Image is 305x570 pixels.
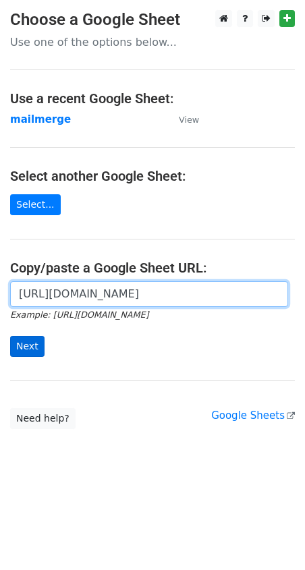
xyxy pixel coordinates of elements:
h4: Select another Google Sheet: [10,168,295,184]
a: mailmerge [10,113,71,125]
input: Paste your Google Sheet URL here [10,281,288,307]
small: View [179,115,199,125]
input: Next [10,336,45,357]
a: View [165,113,199,125]
p: Use one of the options below... [10,35,295,49]
a: Google Sheets [211,409,295,422]
iframe: Chat Widget [238,505,305,570]
h3: Choose a Google Sheet [10,10,295,30]
a: Select... [10,194,61,215]
h4: Copy/paste a Google Sheet URL: [10,260,295,276]
a: Need help? [10,408,76,429]
small: Example: [URL][DOMAIN_NAME] [10,310,148,320]
h4: Use a recent Google Sheet: [10,90,295,107]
